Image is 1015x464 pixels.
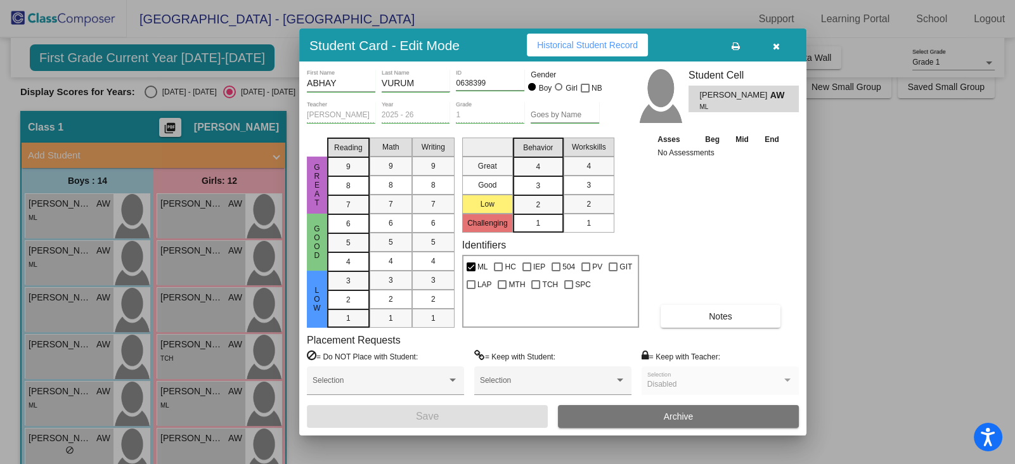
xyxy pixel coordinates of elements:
[307,350,418,363] label: = Do NOT Place with Student:
[311,224,323,260] span: Good
[654,146,787,159] td: No Assessments
[346,313,351,324] span: 1
[462,239,506,251] label: Identifiers
[538,82,552,94] div: Boy
[586,179,591,191] span: 3
[709,311,732,321] span: Notes
[562,259,575,274] span: 504
[575,277,591,292] span: SPC
[389,160,393,172] span: 9
[456,111,524,120] input: grade
[565,82,578,94] div: Girl
[533,259,545,274] span: IEP
[389,274,393,286] span: 3
[592,259,602,274] span: PV
[389,236,393,248] span: 5
[542,277,558,292] span: TCH
[477,259,488,274] span: ML
[523,142,553,153] span: Behavior
[527,34,648,56] button: Historical Student Record
[531,111,599,120] input: goes by name
[431,179,436,191] span: 8
[728,132,756,146] th: Mid
[382,141,399,153] span: Math
[572,141,606,153] span: Workskills
[346,161,351,172] span: 9
[661,305,780,328] button: Notes
[431,255,436,267] span: 4
[346,275,351,287] span: 3
[431,160,436,172] span: 9
[431,236,436,248] span: 5
[389,179,393,191] span: 8
[536,161,540,172] span: 4
[346,256,351,267] span: 4
[431,217,436,229] span: 6
[531,69,599,81] mat-label: Gender
[586,160,591,172] span: 4
[431,313,436,324] span: 1
[536,199,540,210] span: 2
[389,313,393,324] span: 1
[689,69,799,81] h3: Student Cell
[389,198,393,210] span: 7
[346,218,351,229] span: 6
[474,350,555,363] label: = Keep with Student:
[654,132,697,146] th: Asses
[699,102,761,112] span: ML
[505,259,515,274] span: HC
[311,163,323,207] span: Great
[664,411,694,422] span: Archive
[592,81,602,96] span: NB
[508,277,525,292] span: MTH
[536,217,540,229] span: 1
[431,198,436,210] span: 7
[431,293,436,305] span: 2
[619,259,632,274] span: GIT
[699,89,770,102] span: [PERSON_NAME]
[334,142,363,153] span: Reading
[346,199,351,210] span: 7
[307,405,548,428] button: Save
[346,237,351,248] span: 5
[416,411,439,422] span: Save
[770,89,788,102] span: AW
[382,111,450,120] input: year
[307,334,401,346] label: Placement Requests
[697,132,727,146] th: Beg
[477,277,492,292] span: LAP
[586,198,591,210] span: 2
[586,217,591,229] span: 1
[456,79,524,88] input: Enter ID
[756,132,787,146] th: End
[346,180,351,191] span: 8
[307,111,375,120] input: teacher
[389,293,393,305] span: 2
[431,274,436,286] span: 3
[346,294,351,306] span: 2
[389,255,393,267] span: 4
[389,217,393,229] span: 6
[642,350,720,363] label: = Keep with Teacher:
[537,40,638,50] span: Historical Student Record
[311,286,323,313] span: Low
[422,141,445,153] span: Writing
[647,380,677,389] span: Disabled
[309,37,460,53] h3: Student Card - Edit Mode
[558,405,799,428] button: Archive
[536,180,540,191] span: 3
